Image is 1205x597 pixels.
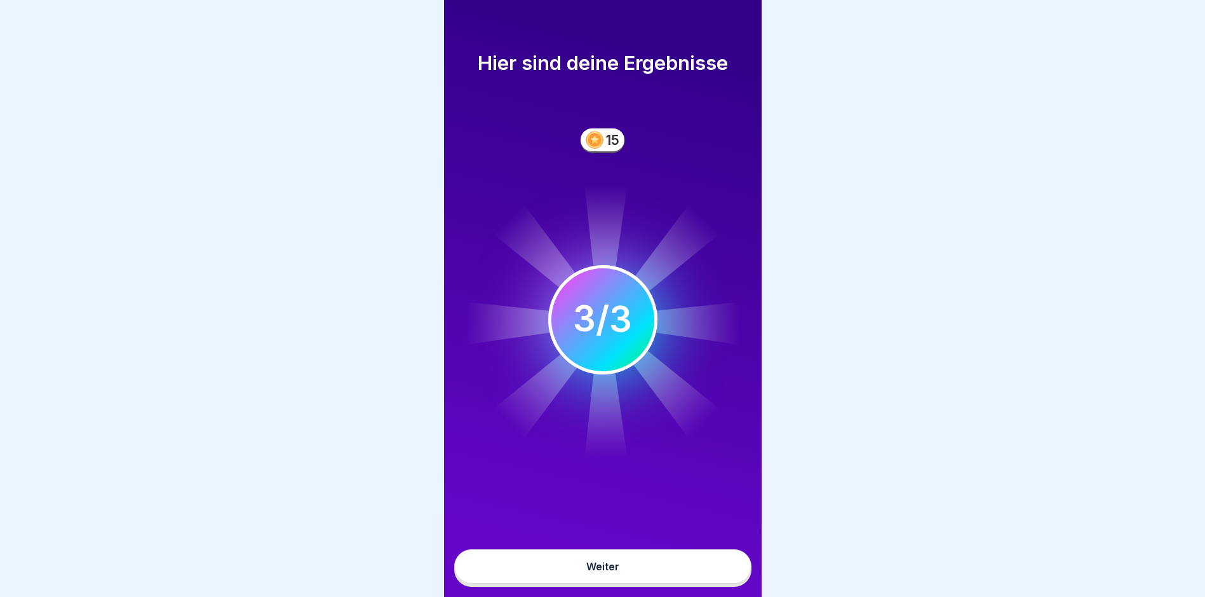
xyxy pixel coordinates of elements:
[454,549,751,584] button: Weiter
[478,51,728,74] h1: Hier sind deine Ergebnisse
[586,561,619,572] div: Weiter
[606,132,619,148] div: 15
[573,298,596,340] div: 3
[573,298,632,341] div: / 3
